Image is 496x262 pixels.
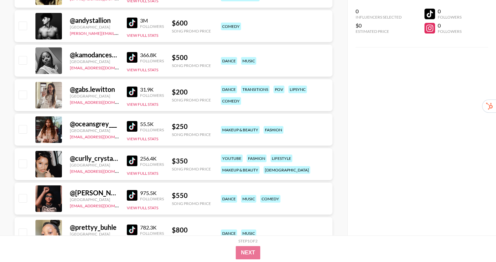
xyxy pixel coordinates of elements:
div: $ 800 [172,226,211,234]
div: Song Promo Price [172,29,211,33]
div: comedy [221,23,241,30]
div: music [241,229,256,237]
div: dance [221,57,237,65]
img: TikTok [127,190,137,201]
a: [EMAIL_ADDRESS][DOMAIN_NAME] [70,133,136,139]
div: Followers [140,58,164,63]
img: TikTok [127,87,137,97]
img: TikTok [127,225,137,235]
div: [DEMOGRAPHIC_DATA] [264,166,310,174]
div: comedy [260,195,280,203]
div: $ 600 [172,19,211,27]
a: [EMAIL_ADDRESS][DOMAIN_NAME] [70,167,136,174]
div: Song Promo Price [172,201,211,206]
div: 0 [438,22,462,29]
a: [EMAIL_ADDRESS][DOMAIN_NAME] [70,98,136,105]
div: Followers [140,93,164,98]
div: [GEOGRAPHIC_DATA] [70,197,119,202]
button: View Full Stats [127,205,158,210]
div: lifestyle [271,155,292,162]
button: View Full Stats [127,171,158,176]
div: 0 [438,8,462,15]
div: $ 550 [172,191,211,200]
div: Influencers Selected [356,15,402,20]
div: $ 350 [172,157,211,165]
div: 782.3K [140,224,164,231]
div: 0 [356,8,402,15]
div: Song Promo Price [172,132,211,137]
div: Song Promo Price [172,63,211,68]
button: View Full Stats [127,67,158,72]
img: TikTok [127,156,137,166]
div: [GEOGRAPHIC_DATA] [70,25,119,30]
img: TikTok [127,18,137,28]
div: $ 250 [172,122,211,131]
div: music [241,57,256,65]
a: [EMAIL_ADDRESS][DOMAIN_NAME] [70,64,136,70]
div: fashion [247,155,267,162]
div: $ 500 [172,53,211,62]
div: Song Promo Price [172,98,211,102]
div: @ prettyy_buhle [70,223,119,231]
img: TikTok [127,121,137,132]
div: dance [221,86,237,93]
a: [EMAIL_ADDRESS][DOMAIN_NAME] [70,202,136,208]
div: Followers [438,15,462,20]
div: 55.5K [140,121,164,127]
div: Estimated Price [356,29,402,34]
div: dance [221,229,237,237]
div: fashion [264,126,283,134]
div: transitions [241,86,270,93]
div: $0 [356,22,402,29]
iframe: Drift Widget Chat Controller [463,229,488,254]
div: @ oceansgrey___ [70,120,119,128]
div: Followers [438,29,462,34]
div: @ andystallion [70,16,119,25]
div: [GEOGRAPHIC_DATA] [70,231,119,236]
div: 3M [140,17,164,24]
div: 366.8K [140,52,164,58]
div: dance [221,195,237,203]
img: TikTok [127,52,137,63]
div: @ curlly_crystallzz [70,154,119,163]
div: [GEOGRAPHIC_DATA] [70,59,119,64]
div: Followers [140,231,164,236]
div: 975.5K [140,190,164,196]
div: @ [PERSON_NAME] [70,189,119,197]
div: lipsync [288,86,307,93]
a: [PERSON_NAME][EMAIL_ADDRESS][DOMAIN_NAME] [70,30,168,36]
button: View Full Stats [127,33,158,38]
div: @ gabs.lewitton [70,85,119,94]
div: Step 1 of 2 [238,238,258,243]
div: youtube [221,155,243,162]
div: [GEOGRAPHIC_DATA] [70,163,119,167]
div: makeup & beauty [221,126,260,134]
div: Song Promo Price [172,166,211,171]
div: Followers [140,196,164,201]
div: [GEOGRAPHIC_DATA] [70,94,119,98]
div: music [241,195,256,203]
div: pov [273,86,284,93]
div: 31.9K [140,86,164,93]
button: Next [236,246,261,259]
div: Followers [140,127,164,132]
div: comedy [221,97,241,105]
div: 256.4K [140,155,164,162]
div: $ 200 [172,88,211,96]
div: [GEOGRAPHIC_DATA] [70,128,119,133]
div: makeup & beauty [221,166,260,174]
button: View Full Stats [127,102,158,107]
div: Followers [140,162,164,167]
div: @ kamodancesforyou17 [70,51,119,59]
div: Followers [140,24,164,29]
button: View Full Stats [127,136,158,141]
